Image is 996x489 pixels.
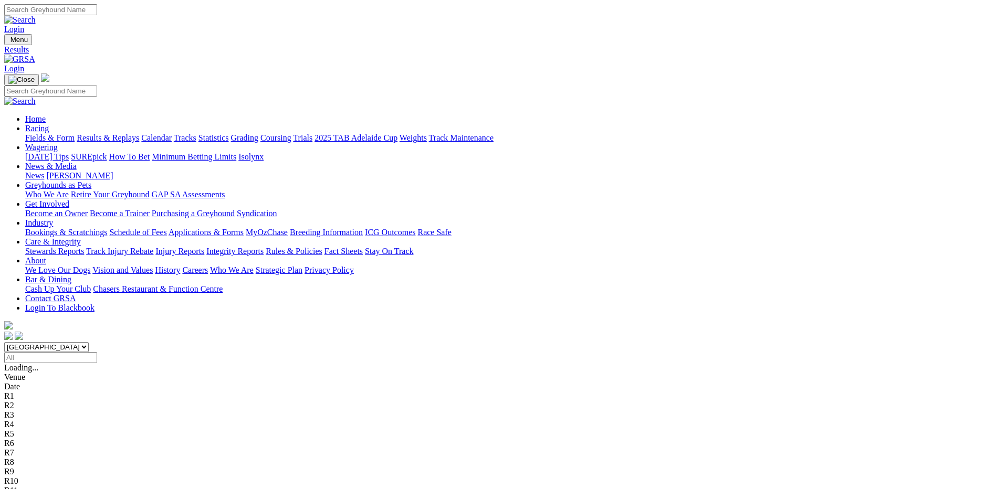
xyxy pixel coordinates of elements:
a: Isolynx [238,152,264,161]
div: Get Involved [25,209,992,218]
div: Date [4,382,992,391]
a: Stay On Track [365,247,413,256]
a: Become an Owner [25,209,88,218]
a: Privacy Policy [305,265,354,274]
a: Weights [400,133,427,142]
a: How To Bet [109,152,150,161]
a: Careers [182,265,208,274]
div: Venue [4,373,992,382]
a: Trials [293,133,312,142]
div: Wagering [25,152,992,162]
a: Chasers Restaurant & Function Centre [93,284,223,293]
div: Racing [25,133,992,143]
a: Who We Are [210,265,254,274]
a: Retire Your Greyhound [71,190,150,199]
a: Results & Replays [77,133,139,142]
a: Home [25,114,46,123]
div: R3 [4,410,992,420]
a: Bar & Dining [25,275,71,284]
a: Racing [25,124,49,133]
a: [PERSON_NAME] [46,171,113,180]
a: Statistics [198,133,229,142]
div: R6 [4,439,992,448]
a: Vision and Values [92,265,153,274]
a: Who We Are [25,190,69,199]
a: Injury Reports [155,247,204,256]
a: News [25,171,44,180]
a: MyOzChase [246,228,288,237]
img: facebook.svg [4,332,13,340]
img: logo-grsa-white.png [4,321,13,329]
a: About [25,256,46,265]
div: R1 [4,391,992,401]
a: Tracks [174,133,196,142]
a: Breeding Information [290,228,363,237]
a: Stewards Reports [25,247,84,256]
a: Rules & Policies [266,247,322,256]
a: News & Media [25,162,77,171]
a: Track Injury Rebate [86,247,153,256]
img: GRSA [4,55,35,64]
a: Calendar [141,133,172,142]
button: Toggle navigation [4,74,39,86]
a: Care & Integrity [25,237,81,246]
a: Grading [231,133,258,142]
div: Care & Integrity [25,247,992,256]
img: Search [4,97,36,106]
div: Greyhounds as Pets [25,190,992,199]
a: Wagering [25,143,58,152]
a: Login To Blackbook [25,303,95,312]
a: [DATE] Tips [25,152,69,161]
a: Login [4,64,24,73]
a: Syndication [237,209,277,218]
div: R10 [4,476,992,486]
a: ICG Outcomes [365,228,415,237]
img: Close [8,76,35,84]
a: Fact Sheets [324,247,363,256]
input: Select date [4,352,97,363]
div: R9 [4,467,992,476]
a: Integrity Reports [206,247,264,256]
input: Search [4,86,97,97]
a: History [155,265,180,274]
a: Applications & Forms [169,228,244,237]
input: Search [4,4,97,15]
a: Get Involved [25,199,69,208]
span: Loading... [4,363,38,372]
a: Industry [25,218,53,227]
a: Strategic Plan [256,265,302,274]
a: SUREpick [71,152,107,161]
button: Toggle navigation [4,34,32,45]
img: twitter.svg [15,332,23,340]
a: Results [4,45,992,55]
div: R7 [4,448,992,458]
a: Become a Trainer [90,209,150,218]
a: Purchasing a Greyhound [152,209,235,218]
a: Cash Up Your Club [25,284,91,293]
a: Bookings & Scratchings [25,228,107,237]
a: Track Maintenance [429,133,494,142]
img: logo-grsa-white.png [41,73,49,82]
a: 2025 TAB Adelaide Cup [314,133,397,142]
a: We Love Our Dogs [25,265,90,274]
div: Bar & Dining [25,284,992,294]
div: About [25,265,992,275]
div: R5 [4,429,992,439]
a: Login [4,25,24,34]
a: Greyhounds as Pets [25,180,91,189]
a: Minimum Betting Limits [152,152,236,161]
a: Schedule of Fees [109,228,166,237]
a: Fields & Form [25,133,75,142]
div: R8 [4,458,992,467]
div: Industry [25,228,992,237]
img: Search [4,15,36,25]
div: R4 [4,420,992,429]
div: R2 [4,401,992,410]
span: Menu [11,36,28,44]
a: GAP SA Assessments [152,190,225,199]
a: Coursing [260,133,291,142]
a: Race Safe [417,228,451,237]
div: News & Media [25,171,992,180]
a: Contact GRSA [25,294,76,303]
